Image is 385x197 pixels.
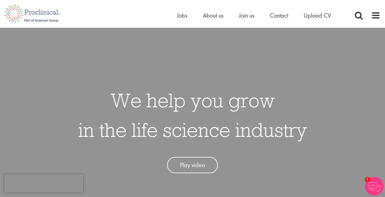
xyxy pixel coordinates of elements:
a: About us [203,11,223,19]
span: 1 [365,177,370,182]
a: Contact [270,11,288,19]
a: Upload CV [304,11,331,19]
a: Play video [167,157,218,173]
h1: We help you grow in the life science industry [78,85,307,145]
a: Join us [239,11,254,19]
a: Jobs [177,11,187,19]
img: Chatbot [365,177,383,195]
